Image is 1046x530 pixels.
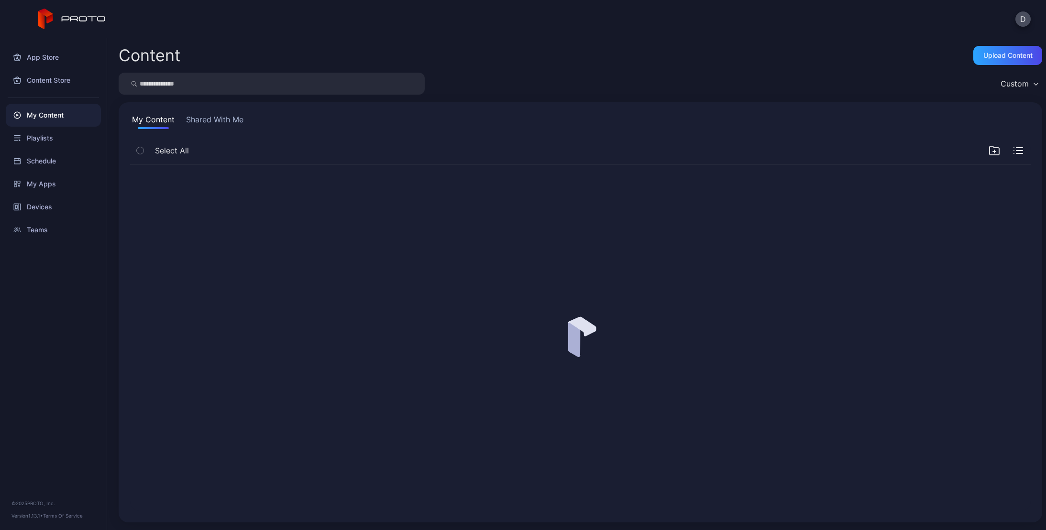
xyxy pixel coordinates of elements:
a: Playlists [6,127,101,150]
a: Devices [6,195,101,218]
a: App Store [6,46,101,69]
span: Version 1.13.1 • [11,513,43,519]
button: Upload Content [973,46,1042,65]
a: Terms Of Service [43,513,83,519]
div: Upload Content [983,52,1033,59]
button: Custom [996,73,1042,95]
div: Custom [1001,79,1029,88]
a: My Apps [6,173,101,195]
button: My Content [130,114,176,129]
a: Content Store [6,69,101,92]
button: D [1015,11,1031,27]
div: Content [119,47,180,64]
a: Schedule [6,150,101,173]
a: My Content [6,104,101,127]
a: Teams [6,218,101,241]
span: Select All [155,145,189,156]
button: Shared With Me [184,114,245,129]
div: © 2025 PROTO, Inc. [11,499,95,507]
